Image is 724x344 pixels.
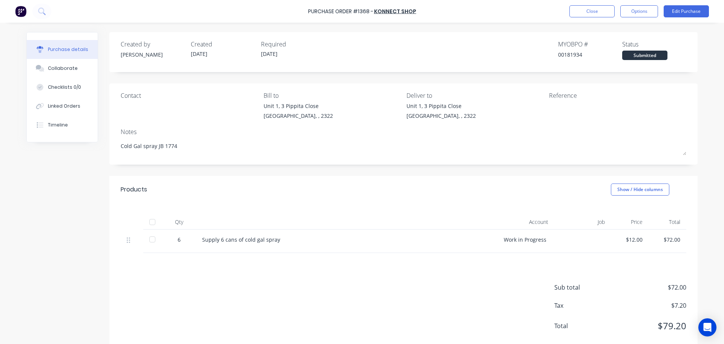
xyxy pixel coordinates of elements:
[27,59,98,78] button: Collaborate
[549,91,686,100] div: Reference
[308,8,373,15] div: Purchase Order #1368 -
[611,301,686,310] span: $7.20
[655,236,680,244] div: $72.00
[622,51,667,60] div: Submitted
[202,236,492,244] div: Supply 6 cans of cold gal spray
[261,40,325,49] div: Required
[554,321,611,330] span: Total
[698,318,716,336] div: Open Intercom Messenger
[617,236,643,244] div: $12.00
[622,40,686,49] div: Status
[27,78,98,97] button: Checklists 0/0
[121,138,686,155] textarea: Cold Gal spray JB 1774
[48,46,88,53] div: Purchase details
[664,5,709,17] button: Edit Purchase
[611,319,686,333] span: $79.20
[406,91,544,100] div: Deliver to
[121,185,147,194] div: Products
[498,214,554,230] div: Account
[264,91,401,100] div: Bill to
[649,214,686,230] div: Total
[27,40,98,59] button: Purchase details
[558,40,622,49] div: MYOB PO #
[264,102,333,110] div: Unit 1, 3 Pippita Close
[554,283,611,292] span: Sub total
[569,5,615,17] button: Close
[121,51,185,59] div: [PERSON_NAME]
[620,5,658,17] button: Options
[48,65,78,72] div: Collaborate
[48,122,68,128] div: Timeline
[374,8,416,15] a: Konnect Shop
[168,236,190,244] div: 6
[27,116,98,134] button: Timeline
[558,51,622,59] div: 00181934
[406,102,476,110] div: Unit 1, 3 Pippita Close
[27,97,98,116] button: Linked Orders
[48,103,80,110] div: Linked Orders
[48,84,81,91] div: Checklists 0/0
[611,214,649,230] div: Price
[406,112,476,120] div: [GEOGRAPHIC_DATA], , 2322
[611,283,686,292] span: $72.00
[121,91,258,100] div: Contact
[264,112,333,120] div: [GEOGRAPHIC_DATA], , 2322
[121,127,686,136] div: Notes
[554,214,611,230] div: Job
[162,214,196,230] div: Qty
[121,40,185,49] div: Created by
[611,184,669,196] button: Show / Hide columns
[554,301,611,310] span: Tax
[15,6,26,17] img: Factory
[498,230,554,253] div: Work in Progress
[191,40,255,49] div: Created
